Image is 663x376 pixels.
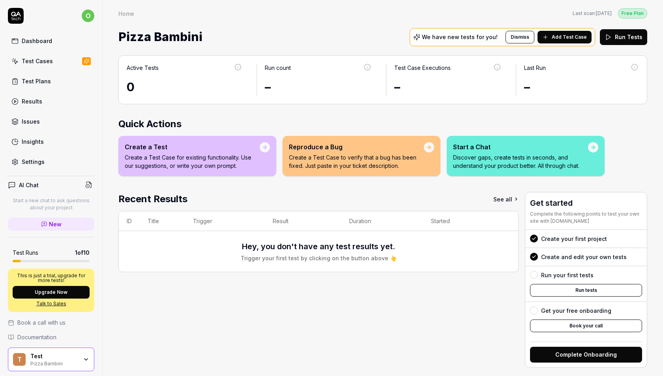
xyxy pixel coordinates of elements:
span: o [82,9,94,22]
div: Run count [265,64,291,72]
span: Add Test Case [552,34,587,41]
div: – [394,78,502,96]
a: Documentation [8,333,94,341]
button: o [82,8,94,24]
div: – [524,78,639,96]
div: Run your first tests [541,271,594,279]
th: Title [140,211,185,231]
span: Book a call with us [17,318,66,327]
a: Test Cases [8,53,94,69]
div: Create your first project [541,235,607,243]
a: Results [8,94,94,109]
div: Start a Chat [453,142,588,152]
h2: Quick Actions [118,117,647,131]
button: Free Plan [618,8,647,19]
a: Test Plans [8,73,94,89]
h2: Recent Results [118,192,187,206]
div: Test [30,353,78,360]
div: Settings [22,158,45,166]
div: Test Cases [22,57,53,65]
button: Run tests [530,284,642,297]
div: Results [22,97,42,105]
a: See all [493,192,519,206]
div: Test Plans [22,77,51,85]
div: Complete the following points to test your own site with [DOMAIN_NAME] [530,211,642,225]
div: Trigger your first test by clicking on the button above 👆 [241,254,397,262]
button: Upgrade Now [13,286,90,299]
span: Pizza Bambini [118,26,202,47]
div: – [265,78,372,96]
div: Active Tests [127,64,159,72]
h4: AI Chat [19,181,39,189]
a: New [8,218,94,231]
span: Last scan: [573,10,612,17]
div: Create a Test [125,142,260,152]
div: Create and edit your own tests [541,253,627,261]
p: Start a new chat to ask questions about your project [8,197,94,211]
th: Trigger [185,211,265,231]
div: Dashboard [22,37,52,45]
button: Run Tests [600,29,647,45]
p: Create a Test Case to verify that a bug has been fixed. Just paste in your ticket description. [289,153,424,170]
div: Insights [22,137,44,146]
a: Insights [8,134,94,149]
a: Book a call with us [8,318,94,327]
span: Documentation [17,333,56,341]
h3: Hey, you don't have any test results yet. [242,241,395,252]
th: Duration [341,211,423,231]
h5: Test Runs [13,249,38,256]
h3: Get started [530,197,642,209]
span: T [13,353,26,366]
time: [DATE] [596,10,612,16]
div: Test Case Executions [394,64,451,72]
div: Pizza Bambini [30,360,78,366]
a: Settings [8,154,94,169]
div: Get your free onboarding [541,306,611,315]
div: Last Run [524,64,546,72]
th: Result [265,211,341,231]
div: Home [118,9,134,17]
span: 1 of 10 [75,248,90,257]
a: Talk to Sales [13,300,90,307]
div: Reproduce a Bug [289,142,424,152]
button: Last scan:[DATE] [573,10,612,17]
th: Started [423,211,502,231]
a: Dashboard [8,33,94,49]
div: Issues [22,117,40,126]
p: This is just a trial, upgrade for more tests! [13,273,90,283]
button: Book your call [530,320,642,332]
p: Discover gaps, create tests in seconds, and understand your product better. All through chat. [453,153,588,170]
p: We have new tests for you! [422,34,498,40]
button: Complete Onboarding [530,347,642,363]
button: Dismiss [506,31,534,43]
div: 0 [127,78,242,96]
button: Add Test Case [538,31,592,43]
button: TTestPizza Bambini [8,348,94,371]
span: New [49,220,62,228]
p: Create a Test Case for existing functionality. Use our suggestions, or write your own prompt. [125,153,260,170]
th: ID [119,211,140,231]
a: Issues [8,114,94,129]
